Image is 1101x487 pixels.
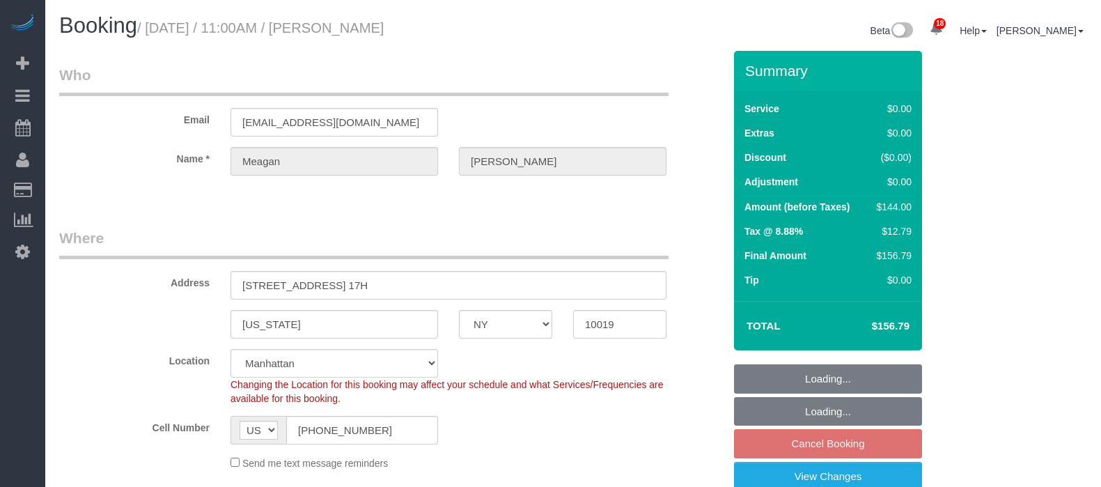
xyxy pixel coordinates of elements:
a: Beta [870,25,914,36]
strong: Total [747,320,781,332]
label: Name * [49,147,220,166]
label: Adjustment [744,175,798,189]
input: Zip Code [573,310,666,339]
span: 18 [934,18,946,29]
div: $144.00 [871,200,912,214]
label: Service [744,102,779,116]
label: Extras [744,126,774,140]
a: Help [960,25,987,36]
h4: $156.79 [830,320,909,332]
input: Last Name [459,147,666,176]
div: ($0.00) [871,150,912,164]
legend: Where [59,228,669,259]
small: / [DATE] / 11:00AM / [PERSON_NAME] [137,20,384,36]
label: Tax @ 8.88% [744,224,803,238]
div: $0.00 [871,175,912,189]
label: Address [49,271,220,290]
img: New interface [890,22,913,40]
div: $0.00 [871,102,912,116]
label: Location [49,349,220,368]
h3: Summary [745,63,915,79]
input: Email [231,108,438,137]
div: $0.00 [871,126,912,140]
span: Send me text message reminders [242,458,388,469]
a: 18 [923,14,950,45]
span: Changing the Location for this booking may affect your schedule and what Services/Frequencies are... [231,379,664,404]
input: Cell Number [286,416,438,445]
div: $0.00 [871,273,912,287]
div: $12.79 [871,224,912,238]
a: [PERSON_NAME] [997,25,1084,36]
label: Email [49,108,220,127]
label: Tip [744,273,759,287]
legend: Who [59,65,669,96]
input: City [231,310,438,339]
div: $156.79 [871,249,912,263]
span: Booking [59,13,137,38]
label: Cell Number [49,416,220,435]
label: Discount [744,150,786,164]
input: First Name [231,147,438,176]
img: Automaid Logo [8,14,36,33]
label: Final Amount [744,249,806,263]
label: Amount (before Taxes) [744,200,850,214]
